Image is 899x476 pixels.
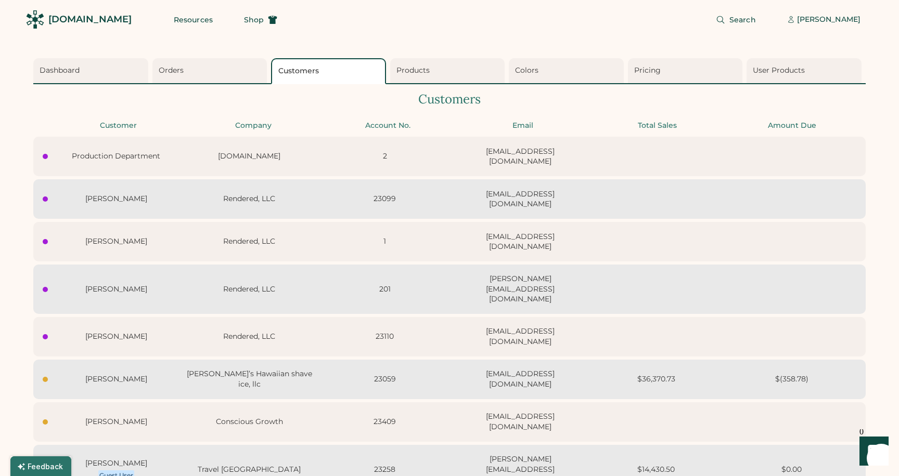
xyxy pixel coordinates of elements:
[320,236,449,247] div: 1
[458,121,587,131] div: Email
[185,284,314,295] div: Rendered, LLC
[54,121,183,131] div: Customer
[54,151,178,162] div: Production Department
[48,13,132,26] div: [DOMAIN_NAME]
[850,429,894,474] iframe: Front Chat
[54,236,178,247] div: [PERSON_NAME]
[727,465,856,475] div: $0.00
[43,154,48,159] div: Last seen Sep 17, 25 at 8:59 am
[278,66,382,76] div: Customers
[232,9,290,30] button: Shop
[54,332,178,342] div: [PERSON_NAME]
[515,65,621,76] div: Colors
[320,332,449,342] div: 23110
[40,65,145,76] div: Dashboard
[456,189,585,209] div: [EMAIL_ADDRESS][DOMAIN_NAME]
[729,16,756,23] span: Search
[320,194,449,204] div: 23099
[320,417,449,427] div: 23409
[43,239,48,244] div: Last seen today at 5:07 pm
[320,284,449,295] div: 201
[185,332,314,342] div: Rendered, LLC
[43,377,48,382] div: Last seen today at 1:59 pm
[189,121,317,131] div: Company
[185,151,314,162] div: [DOMAIN_NAME]
[593,121,722,131] div: Total Sales
[797,15,861,25] div: [PERSON_NAME]
[54,374,178,385] div: [PERSON_NAME]
[54,417,178,427] div: [PERSON_NAME]
[320,374,449,385] div: 23059
[54,284,178,295] div: [PERSON_NAME]
[159,65,264,76] div: Orders
[456,232,585,252] div: [EMAIL_ADDRESS][DOMAIN_NAME]
[54,194,178,204] div: [PERSON_NAME]
[185,417,314,427] div: Conscious Growth
[43,419,48,425] div: Last seen today at 10:41 am
[185,194,314,204] div: Rendered, LLC
[185,465,314,475] div: Travel [GEOGRAPHIC_DATA]
[244,16,264,23] span: Shop
[161,9,225,30] button: Resources
[185,369,314,389] div: [PERSON_NAME]’s Hawaiian shave ice, llc
[456,412,585,432] div: [EMAIL_ADDRESS][DOMAIN_NAME]
[456,147,585,167] div: [EMAIL_ADDRESS][DOMAIN_NAME]
[728,121,856,131] div: Amount Due
[634,65,740,76] div: Pricing
[26,10,44,29] img: Rendered Logo - Screens
[43,334,48,339] div: Last seen today at 4:35 pm
[320,151,449,162] div: 2
[727,374,856,385] div: $(358.78)
[54,458,178,469] div: [PERSON_NAME]
[185,236,314,247] div: Rendered, LLC
[456,369,585,389] div: [EMAIL_ADDRESS][DOMAIN_NAME]
[753,65,858,76] div: User Products
[703,9,768,30] button: Search
[592,465,721,475] div: $14,430.50
[320,465,449,475] div: 23258
[43,287,48,292] div: Last seen today at 5:02 pm
[592,374,721,385] div: $36,370.73
[456,326,585,347] div: [EMAIL_ADDRESS][DOMAIN_NAME]
[396,65,502,76] div: Products
[456,274,585,305] div: [PERSON_NAME][EMAIL_ADDRESS][DOMAIN_NAME]
[43,196,48,202] div: Last seen Sep 17, 25 at 8:50 am
[324,121,452,131] div: Account No.
[33,90,866,108] div: Customers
